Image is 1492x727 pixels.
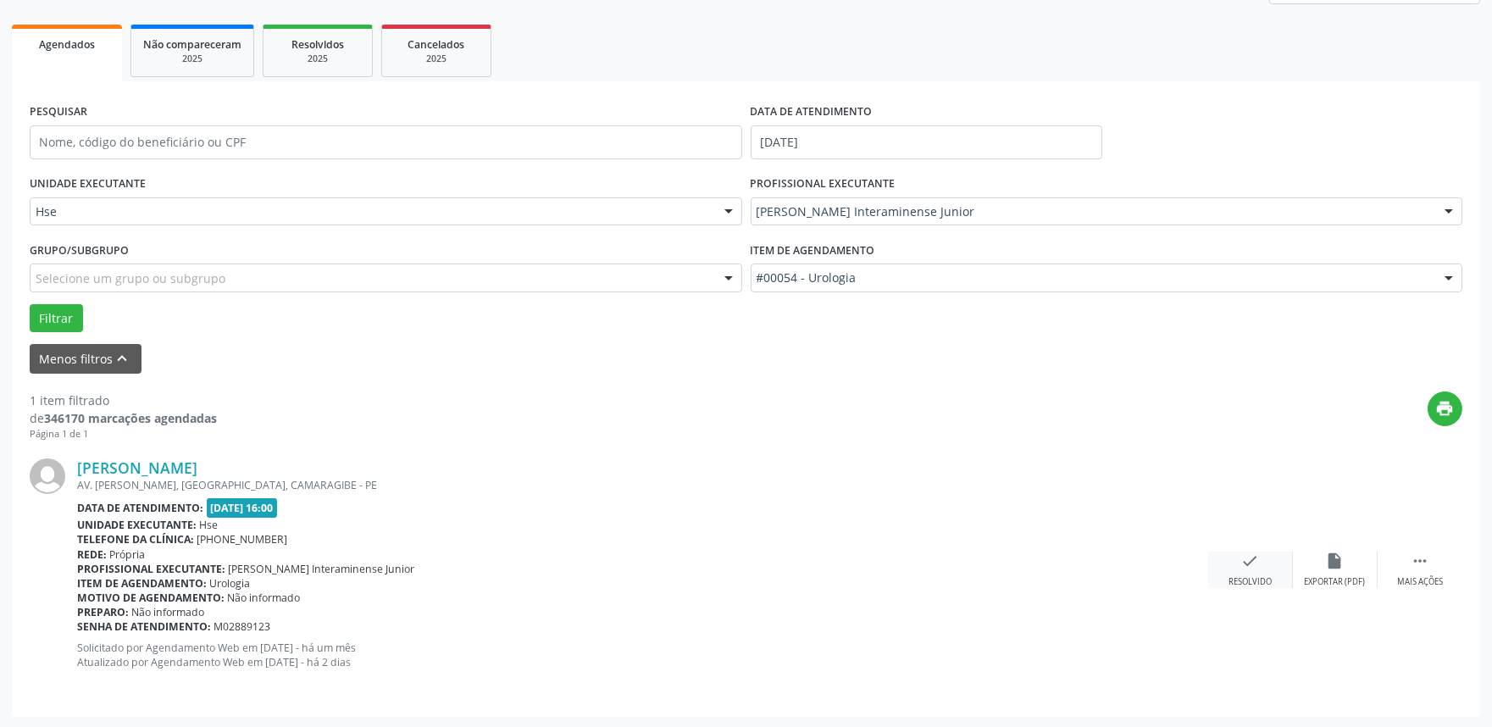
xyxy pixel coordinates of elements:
div: 2025 [143,53,241,65]
button: Menos filtroskeyboard_arrow_up [30,344,141,374]
span: Hse [200,518,219,532]
label: UNIDADE EXECUTANTE [30,171,146,197]
span: [DATE] 16:00 [207,498,278,518]
div: de [30,409,217,427]
span: Urologia [210,576,251,591]
label: Grupo/Subgrupo [30,237,129,264]
b: Telefone da clínica: [77,532,194,547]
span: Não compareceram [143,37,241,52]
span: [PERSON_NAME] Interaminense Junior [229,562,415,576]
div: 1 item filtrado [30,391,217,409]
a: [PERSON_NAME] [77,458,197,477]
p: Solicitado por Agendamento Web em [DATE] - há um mês Atualizado por Agendamento Web em [DATE] - h... [77,641,1208,669]
b: Rede: [77,547,107,562]
span: Agendados [39,37,95,52]
span: Não informado [228,591,301,605]
b: Preparo: [77,605,129,619]
div: AV. [PERSON_NAME], [GEOGRAPHIC_DATA], CAMARAGIBE - PE [77,478,1208,492]
button: Filtrar [30,304,83,333]
span: Cancelados [408,37,465,52]
span: M02889123 [214,619,271,634]
span: Não informado [132,605,205,619]
i: check [1241,552,1260,570]
span: Própria [110,547,146,562]
label: PROFISSIONAL EXECUTANTE [751,171,896,197]
span: #00054 - Urologia [757,269,1428,286]
input: Nome, código do beneficiário ou CPF [30,125,742,159]
span: [PHONE_NUMBER] [197,532,288,547]
b: Data de atendimento: [77,501,203,515]
b: Item de agendamento: [77,576,207,591]
div: 2025 [275,53,360,65]
i: insert_drive_file [1326,552,1345,570]
div: Exportar (PDF) [1305,576,1366,588]
b: Senha de atendimento: [77,619,211,634]
label: DATA DE ATENDIMENTO [751,99,873,125]
b: Unidade executante: [77,518,197,532]
img: img [30,458,65,494]
i: print [1436,399,1455,418]
div: 2025 [394,53,479,65]
label: Item de agendamento [751,237,875,264]
input: Selecione um intervalo [751,125,1102,159]
b: Profissional executante: [77,562,225,576]
span: Hse [36,203,707,220]
i:  [1411,552,1429,570]
i: keyboard_arrow_up [114,349,132,368]
b: Motivo de agendamento: [77,591,225,605]
strong: 346170 marcações agendadas [44,410,217,426]
span: Resolvidos [291,37,344,52]
button: print [1428,391,1462,426]
div: Resolvido [1229,576,1272,588]
span: Selecione um grupo ou subgrupo [36,269,225,287]
div: Mais ações [1397,576,1443,588]
div: Página 1 de 1 [30,427,217,441]
span: [PERSON_NAME] Interaminense Junior [757,203,1428,220]
label: PESQUISAR [30,99,87,125]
